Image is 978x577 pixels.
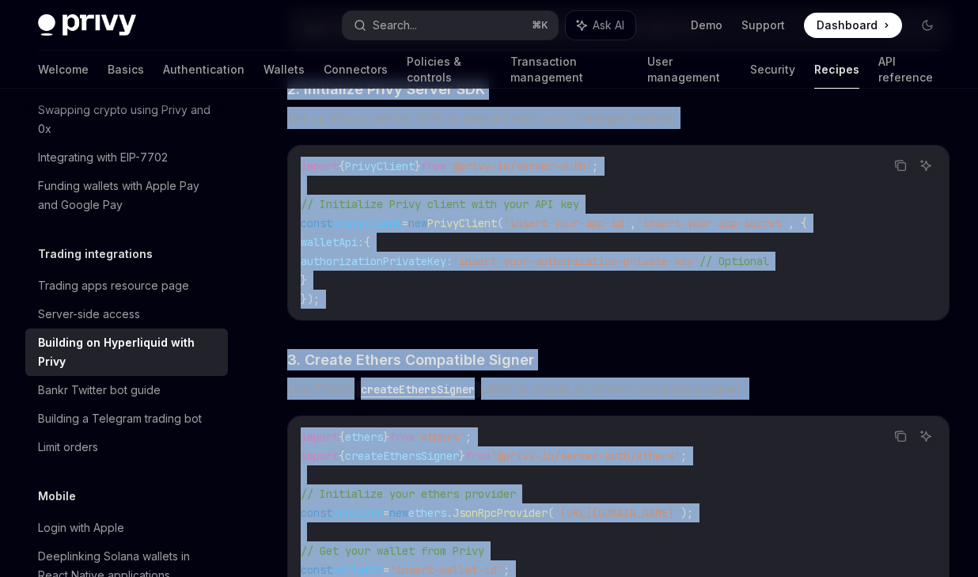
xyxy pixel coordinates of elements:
span: new [389,506,408,520]
span: createEthersSigner [345,449,459,463]
span: PrivyClient [427,216,497,230]
span: , { [788,216,807,230]
span: } [459,449,465,463]
span: = [383,563,389,577]
a: Policies & controls [407,51,491,89]
span: ; [680,449,687,463]
span: { [339,159,345,173]
a: Transaction management [510,51,628,89]
span: } [301,273,307,287]
a: API reference [878,51,940,89]
span: 'ethers' [415,430,465,444]
span: ( [548,506,554,520]
div: Limit orders [38,438,98,457]
span: Dashboard [817,17,878,33]
span: '[URL][DOMAIN_NAME]' [554,506,680,520]
span: authorizationPrivateKey: [301,254,453,268]
a: User management [647,51,731,89]
span: // Initialize Privy client with your API key [301,197,579,211]
a: Support [741,17,785,33]
button: Ask AI [915,426,936,446]
a: Wallets [263,51,305,89]
span: PrivyClient [345,159,415,173]
a: Server-side access [25,300,228,328]
a: Security [750,51,795,89]
div: Building a Telegram trading bot [38,409,202,428]
a: Connectors [324,51,388,89]
span: ethers [408,506,446,520]
span: { [364,235,370,249]
a: Authentication [163,51,244,89]
span: 'insert-wallet-id' [389,563,503,577]
span: const [301,563,332,577]
span: 2. Initialize Privy Server SDK [287,78,485,100]
span: privyClient [332,216,402,230]
div: Swapping crypto using Privy and 0x [38,101,218,139]
span: '@privy-io/server-auth/ethers' [491,449,680,463]
span: ethers [345,430,383,444]
span: 'insert-your-app-secret' [636,216,788,230]
span: ; [503,563,510,577]
a: Trading apps resource page [25,271,228,300]
span: // Optional [699,254,769,268]
span: Use Privy’s utility to create an ethers-compatible signer: [287,378,950,400]
span: = [383,506,389,520]
span: . [446,506,453,520]
div: Integrating with EIP-7702 [38,148,168,167]
div: Trading apps resource page [38,276,189,295]
span: } [383,430,389,444]
div: Bankr Twitter bot guide [38,381,161,400]
span: ; [592,159,598,173]
a: Dashboard [804,13,902,38]
button: Search...⌘K [343,11,557,40]
span: { [339,449,345,463]
span: from [389,430,415,444]
span: import [301,159,339,173]
span: const [301,506,332,520]
div: Server-side access [38,305,140,324]
span: walletApi: [301,235,364,249]
span: Set up Privy’s server SDK to interact with your managed wallets: [287,107,950,129]
h5: Mobile [38,487,76,506]
a: Building on Hyperliquid with Privy [25,328,228,376]
div: Building on Hyperliquid with Privy [38,333,218,371]
div: Funding wallets with Apple Pay and Google Pay [38,177,218,214]
span: } [415,159,421,173]
span: = [402,216,408,230]
a: Welcome [38,51,89,89]
a: Funding wallets with Apple Pay and Google Pay [25,172,228,219]
span: from [465,449,491,463]
span: import [301,430,339,444]
div: Search... [373,16,417,35]
a: Swapping crypto using Privy and 0x [25,96,228,143]
span: , [630,216,636,230]
span: 'insert-your-authorization-private-key' [453,254,699,268]
span: ⌘ K [532,19,548,32]
a: Login with Apple [25,514,228,542]
span: JsonRpcProvider [453,506,548,520]
div: Login with Apple [38,518,124,537]
button: Copy the contents from the code block [890,426,911,446]
button: Toggle dark mode [915,13,940,38]
button: Ask AI [915,155,936,176]
span: // Initialize your ethers provider [301,487,516,501]
span: // Get your wallet from Privy [301,544,484,558]
span: walletId [332,563,383,577]
button: Copy the contents from the code block [890,155,911,176]
span: { [339,430,345,444]
span: 'insert-your-app-id' [503,216,630,230]
span: new [408,216,427,230]
span: provider [332,506,383,520]
a: Bankr Twitter bot guide [25,376,228,404]
span: '@privy-io/server-auth' [446,159,592,173]
span: import [301,449,339,463]
a: createEthersSigner [354,381,481,397]
span: 3. Create Ethers Compatible Signer [287,349,534,370]
a: Building a Telegram trading bot [25,404,228,433]
a: Limit orders [25,433,228,461]
span: ); [680,506,693,520]
button: Ask AI [566,11,635,40]
a: Recipes [814,51,859,89]
img: dark logo [38,14,136,36]
span: from [421,159,446,173]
